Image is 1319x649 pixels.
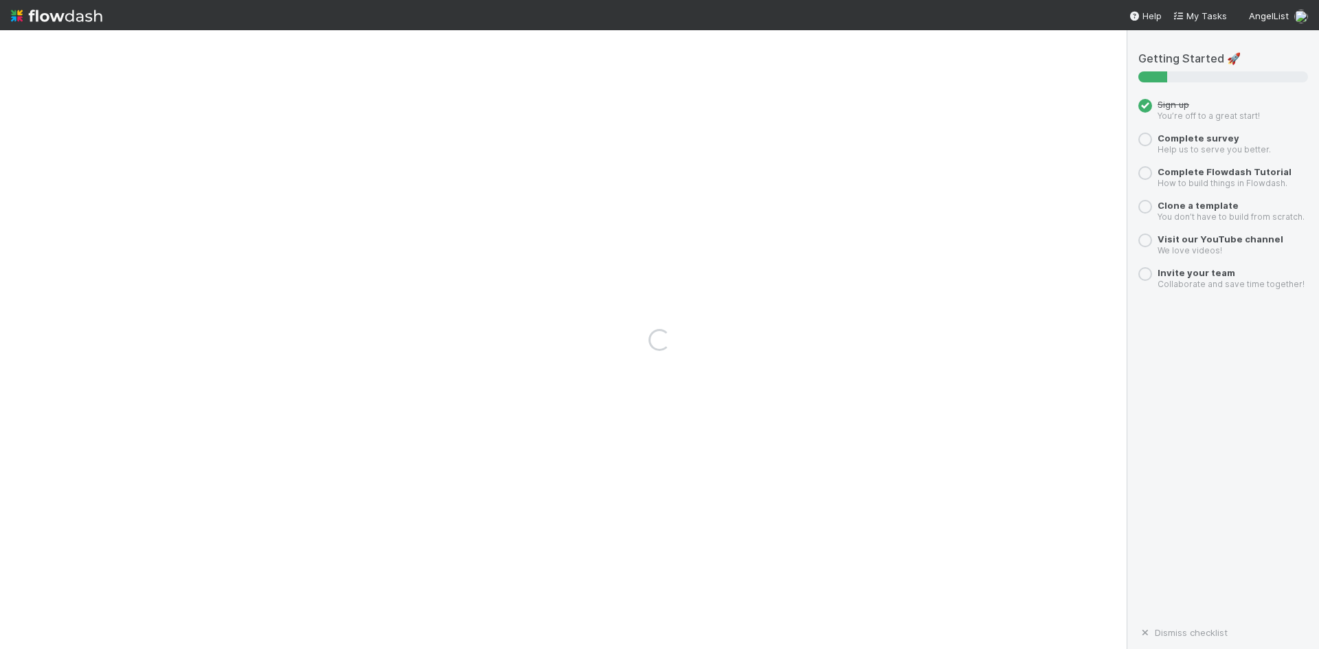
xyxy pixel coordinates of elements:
[11,4,102,27] img: logo-inverted-e16ddd16eac7371096b0.svg
[1294,10,1308,23] img: avatar_0c8687a4-28be-40e9-aba5-f69283dcd0e7.png
[1173,9,1227,23] a: My Tasks
[1129,9,1162,23] div: Help
[1173,10,1227,21] span: My Tasks
[1249,10,1289,21] span: AngelList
